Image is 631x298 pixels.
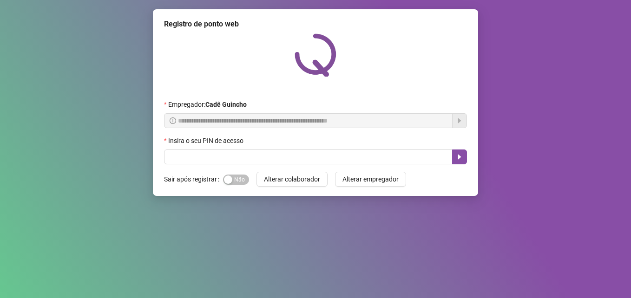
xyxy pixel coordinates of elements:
span: caret-right [456,153,463,161]
span: info-circle [170,117,176,124]
span: Empregador : [168,99,247,110]
img: QRPoint [295,33,336,77]
span: Alterar colaborador [264,174,320,184]
div: Registro de ponto web [164,19,467,30]
span: Alterar empregador [342,174,399,184]
button: Alterar colaborador [256,172,328,187]
label: Sair após registrar [164,172,223,187]
strong: Cadê Guincho [205,101,247,108]
button: Alterar empregador [335,172,406,187]
label: Insira o seu PIN de acesso [164,136,250,146]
